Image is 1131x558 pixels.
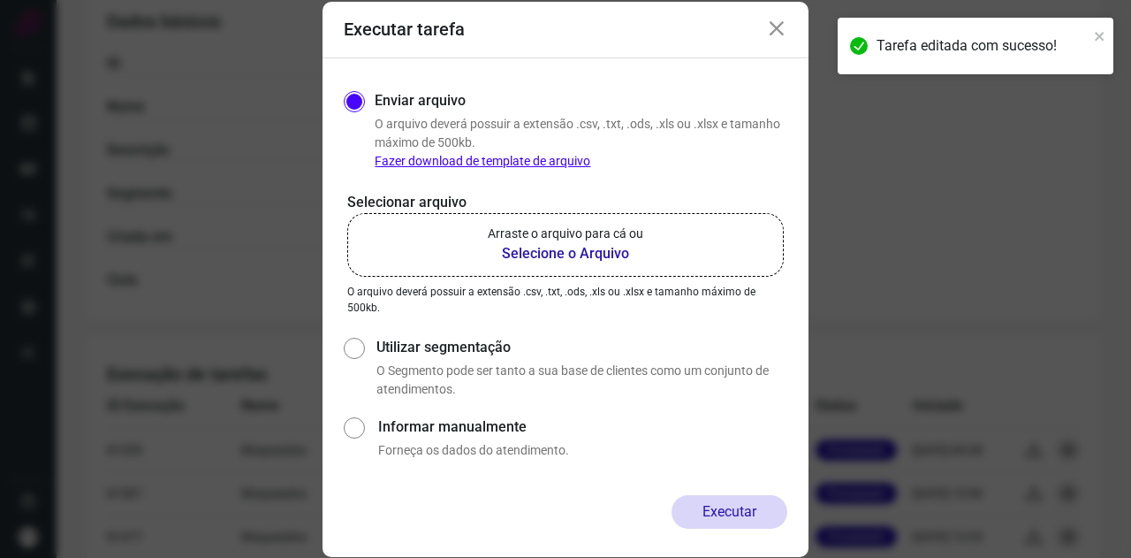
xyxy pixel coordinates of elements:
[344,19,465,40] h3: Executar tarefa
[378,417,787,438] label: Informar manualmente
[347,192,784,213] p: Selecionar arquivo
[375,154,590,168] a: Fazer download de template de arquivo
[877,35,1089,57] div: Tarefa editada com sucesso!
[376,362,787,399] p: O Segmento pode ser tanto a sua base de clientes como um conjunto de atendimentos.
[488,243,643,264] b: Selecione o Arquivo
[488,225,643,243] p: Arraste o arquivo para cá ou
[375,115,787,171] p: O arquivo deverá possuir a extensão .csv, .txt, .ods, .xls ou .xlsx e tamanho máximo de 500kb.
[376,337,787,358] label: Utilizar segmentação
[378,441,787,460] p: Forneça os dados do atendimento.
[1094,25,1106,46] button: close
[375,90,466,111] label: Enviar arquivo
[672,495,787,529] button: Executar
[347,284,784,316] p: O arquivo deverá possuir a extensão .csv, .txt, .ods, .xls ou .xlsx e tamanho máximo de 500kb.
